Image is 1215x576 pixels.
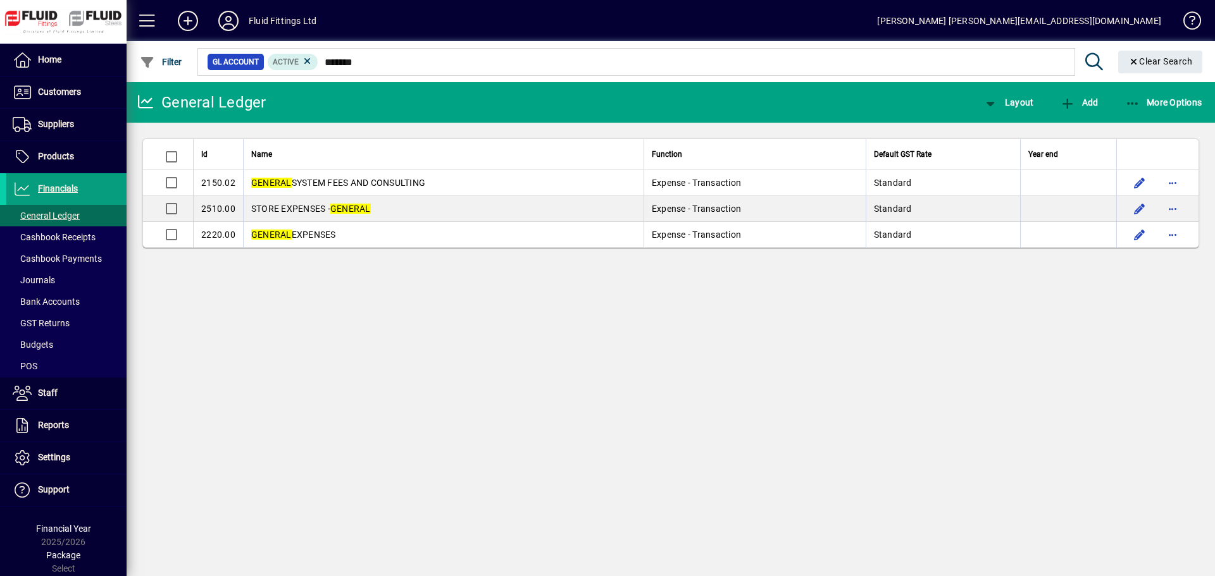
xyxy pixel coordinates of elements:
[6,77,127,108] a: Customers
[13,318,70,328] span: GST Returns
[201,147,235,161] div: Id
[6,141,127,173] a: Products
[13,275,55,285] span: Journals
[13,361,37,371] span: POS
[38,87,81,97] span: Customers
[13,232,96,242] span: Cashbook Receipts
[6,109,127,140] a: Suppliers
[251,230,336,240] span: EXPENSES
[1130,224,1150,245] button: Edit
[980,91,1037,114] button: Layout
[13,297,80,307] span: Bank Accounts
[6,248,127,269] a: Cashbook Payments
[38,452,70,462] span: Settings
[1125,97,1202,107] span: More Options
[652,230,741,240] span: Expense - Transaction
[874,230,912,240] span: Standard
[1174,3,1199,44] a: Knowledge Base
[1028,147,1058,161] span: Year end
[1162,199,1183,219] button: More options
[1057,91,1101,114] button: Add
[38,183,78,193] span: Financials
[6,334,127,355] a: Budgets
[13,340,53,350] span: Budgets
[652,204,741,214] span: Expense - Transaction
[874,178,912,188] span: Standard
[38,420,69,430] span: Reports
[6,269,127,291] a: Journals
[6,205,127,226] a: General Ledger
[6,474,127,506] a: Support
[201,147,208,161] span: Id
[38,151,74,161] span: Products
[251,178,292,188] em: GENERAL
[137,51,185,73] button: Filter
[13,211,80,221] span: General Ledger
[652,147,682,161] span: Function
[201,178,235,188] span: 2150.02
[1128,56,1193,66] span: Clear Search
[330,204,371,214] em: GENERAL
[1130,199,1150,219] button: Edit
[136,92,266,113] div: General Ledger
[201,230,235,240] span: 2220.00
[1118,51,1203,73] button: Clear
[652,178,741,188] span: Expense - Transaction
[140,57,182,67] span: Filter
[273,58,299,66] span: Active
[1122,91,1206,114] button: More Options
[208,9,249,32] button: Profile
[983,97,1033,107] span: Layout
[251,204,371,214] span: STORE EXPENSES -
[201,204,235,214] span: 2510.00
[36,524,91,534] span: Financial Year
[6,226,127,248] a: Cashbook Receipts
[38,484,70,494] span: Support
[1162,224,1183,245] button: More options
[251,147,636,161] div: Name
[1162,173,1183,193] button: More options
[6,312,127,334] a: GST Returns
[168,9,208,32] button: Add
[249,11,316,31] div: Fluid Fittings Ltd
[13,254,102,264] span: Cashbook Payments
[38,119,74,129] span: Suppliers
[251,178,425,188] span: SYSTEM FEES AND CONSULTING
[6,377,127,409] a: Staff
[874,147,931,161] span: Default GST Rate
[213,56,259,68] span: GL Account
[38,388,58,398] span: Staff
[874,204,912,214] span: Standard
[6,44,127,76] a: Home
[6,291,127,312] a: Bank Accounts
[6,442,127,474] a: Settings
[1060,97,1098,107] span: Add
[6,355,127,377] a: POS
[969,91,1047,114] app-page-header-button: View chart layout
[877,11,1161,31] div: [PERSON_NAME] [PERSON_NAME][EMAIL_ADDRESS][DOMAIN_NAME]
[251,230,292,240] em: GENERAL
[251,147,272,161] span: Name
[46,550,80,560] span: Package
[268,54,318,70] mat-chip: Activation Status: Active
[6,410,127,441] a: Reports
[38,54,61,64] span: Home
[1130,173,1150,193] button: Edit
